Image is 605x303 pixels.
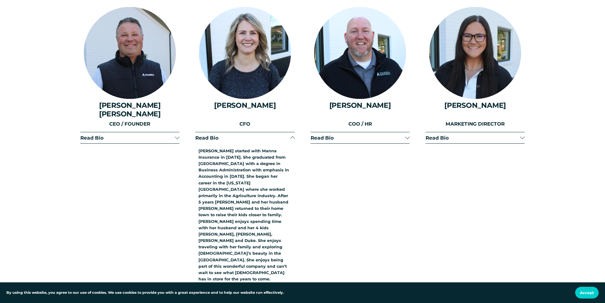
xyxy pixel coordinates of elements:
[311,135,405,141] span: Read Bio
[80,132,179,143] button: Read Bio
[80,135,175,141] span: Read Bio
[426,120,525,128] p: MARKETING DIRECTOR
[426,101,525,109] h4: [PERSON_NAME]
[80,120,179,128] p: CEO / FOUNDER
[195,120,294,128] p: CFO
[195,132,294,143] button: Read Bio
[575,287,599,299] button: Accept
[195,135,290,141] span: Read Bio
[426,135,520,141] span: Read Bio
[6,290,284,296] p: By using this website, you agree to our use of cookies. We use cookies to provide you with a grea...
[426,132,525,143] button: Read Bio
[311,132,410,143] button: Read Bio
[311,101,410,109] h4: [PERSON_NAME]
[80,101,179,118] h4: [PERSON_NAME] [PERSON_NAME]
[580,290,594,295] span: Accept
[198,148,291,282] p: [PERSON_NAME] started with Manna Insurance in [DATE]. She graduated from [GEOGRAPHIC_DATA] with a...
[311,120,410,128] p: COO / HR
[195,101,294,109] h4: [PERSON_NAME]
